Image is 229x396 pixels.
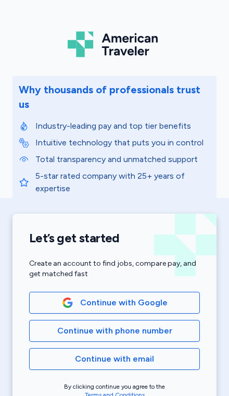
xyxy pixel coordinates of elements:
[35,153,210,166] p: Total transparency and unmatched support
[29,320,200,342] button: Continue with phone number
[57,325,172,337] span: Continue with phone number
[62,297,73,308] img: Google Logo
[29,230,200,246] h1: Let’s get started
[29,258,200,279] div: Create an account to find jobs, compare pay, and get matched fast
[75,353,154,365] span: Continue with email
[29,292,200,314] button: Google LogoContinue with Google
[35,170,210,195] p: 5-star rated company with 25+ years of expertise
[35,120,210,132] p: Industry-leading pay and top tier benefits
[29,348,200,370] button: Continue with email
[19,82,210,112] div: Why thousands of professionals trust us
[35,137,210,149] p: Intuitive technology that puts you in control
[80,296,168,309] span: Continue with Google
[68,29,161,59] img: Logo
